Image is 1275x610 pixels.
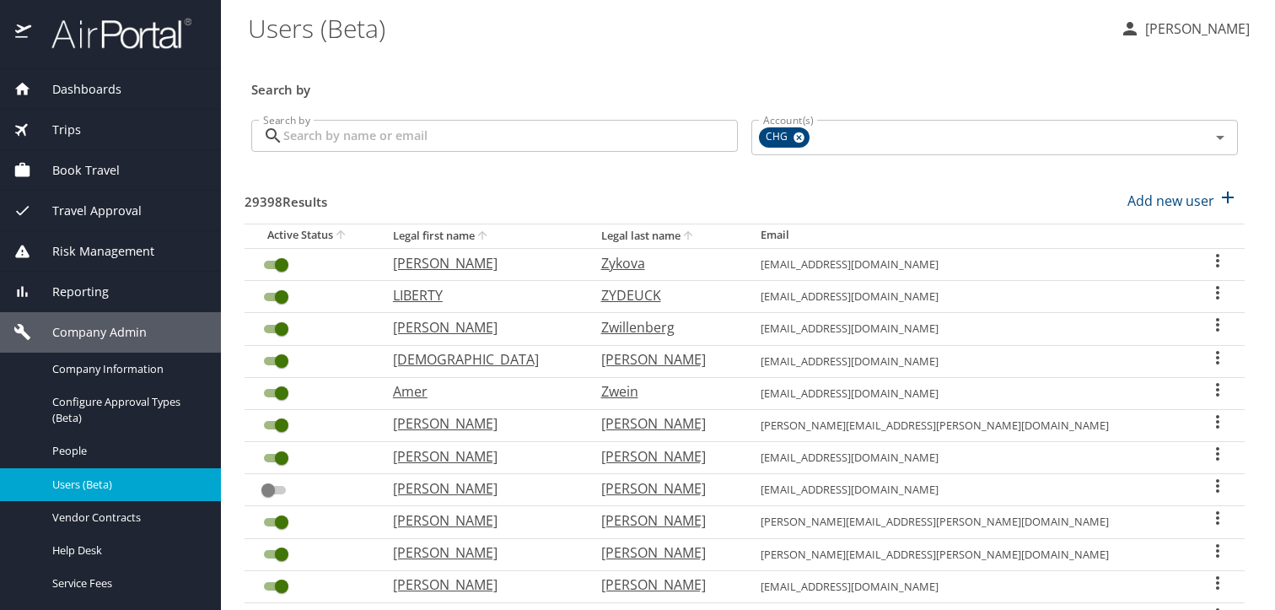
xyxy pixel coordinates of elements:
[31,283,109,301] span: Reporting
[747,442,1190,474] td: [EMAIL_ADDRESS][DOMAIN_NAME]
[747,377,1190,409] td: [EMAIL_ADDRESS][DOMAIN_NAME]
[393,285,568,305] p: LIBERTY
[747,570,1190,602] td: [EMAIL_ADDRESS][DOMAIN_NAME]
[759,128,798,146] span: CHG
[601,413,728,434] p: [PERSON_NAME]
[393,446,568,467] p: [PERSON_NAME]
[31,323,147,342] span: Company Admin
[33,17,191,50] img: airportal-logo.png
[393,413,568,434] p: [PERSON_NAME]
[31,80,121,99] span: Dashboards
[393,478,568,499] p: [PERSON_NAME]
[393,543,568,563] p: [PERSON_NAME]
[747,538,1190,570] td: [PERSON_NAME][EMAIL_ADDRESS][PERSON_NAME][DOMAIN_NAME]
[52,477,201,493] span: Users (Beta)
[245,224,379,248] th: Active Status
[31,161,120,180] span: Book Travel
[747,313,1190,345] td: [EMAIL_ADDRESS][DOMAIN_NAME]
[52,543,201,559] span: Help Desk
[52,443,201,459] span: People
[393,349,568,370] p: [DEMOGRAPHIC_DATA]
[601,478,728,499] p: [PERSON_NAME]
[747,506,1190,538] td: [PERSON_NAME][EMAIL_ADDRESS][PERSON_NAME][DOMAIN_NAME]
[52,394,201,426] span: Configure Approval Types (Beta)
[31,121,81,139] span: Trips
[747,345,1190,377] td: [EMAIL_ADDRESS][DOMAIN_NAME]
[393,253,568,273] p: [PERSON_NAME]
[251,70,1238,100] h3: Search by
[601,510,728,531] p: [PERSON_NAME]
[1208,126,1232,149] button: Open
[747,224,1190,248] th: Email
[601,446,728,467] p: [PERSON_NAME]
[475,229,492,245] button: sort
[52,575,201,591] span: Service Fees
[601,317,728,337] p: Zwillenberg
[747,248,1190,280] td: [EMAIL_ADDRESS][DOMAIN_NAME]
[393,575,568,595] p: [PERSON_NAME]
[759,127,810,148] div: CHG
[601,381,728,402] p: Zwein
[31,202,142,220] span: Travel Approval
[601,349,728,370] p: [PERSON_NAME]
[1127,191,1214,211] p: Add new user
[52,361,201,377] span: Company Information
[747,281,1190,313] td: [EMAIL_ADDRESS][DOMAIN_NAME]
[1140,19,1250,39] p: [PERSON_NAME]
[747,409,1190,441] td: [PERSON_NAME][EMAIL_ADDRESS][PERSON_NAME][DOMAIN_NAME]
[588,224,748,248] th: Legal last name
[681,229,697,245] button: sort
[1121,182,1245,219] button: Add new user
[1113,13,1256,44] button: [PERSON_NAME]
[31,242,154,261] span: Risk Management
[245,182,327,212] h3: 29398 Results
[747,474,1190,506] td: [EMAIL_ADDRESS][DOMAIN_NAME]
[393,510,568,531] p: [PERSON_NAME]
[601,575,728,595] p: [PERSON_NAME]
[393,381,568,402] p: Amer
[601,543,728,563] p: [PERSON_NAME]
[248,2,1106,54] h1: Users (Beta)
[333,228,350,244] button: sort
[601,285,728,305] p: ZYDEUCK
[393,317,568,337] p: [PERSON_NAME]
[15,17,33,50] img: icon-airportal.png
[283,120,738,152] input: Search by name or email
[379,224,588,248] th: Legal first name
[52,510,201,526] span: Vendor Contracts
[601,253,728,273] p: Zykova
